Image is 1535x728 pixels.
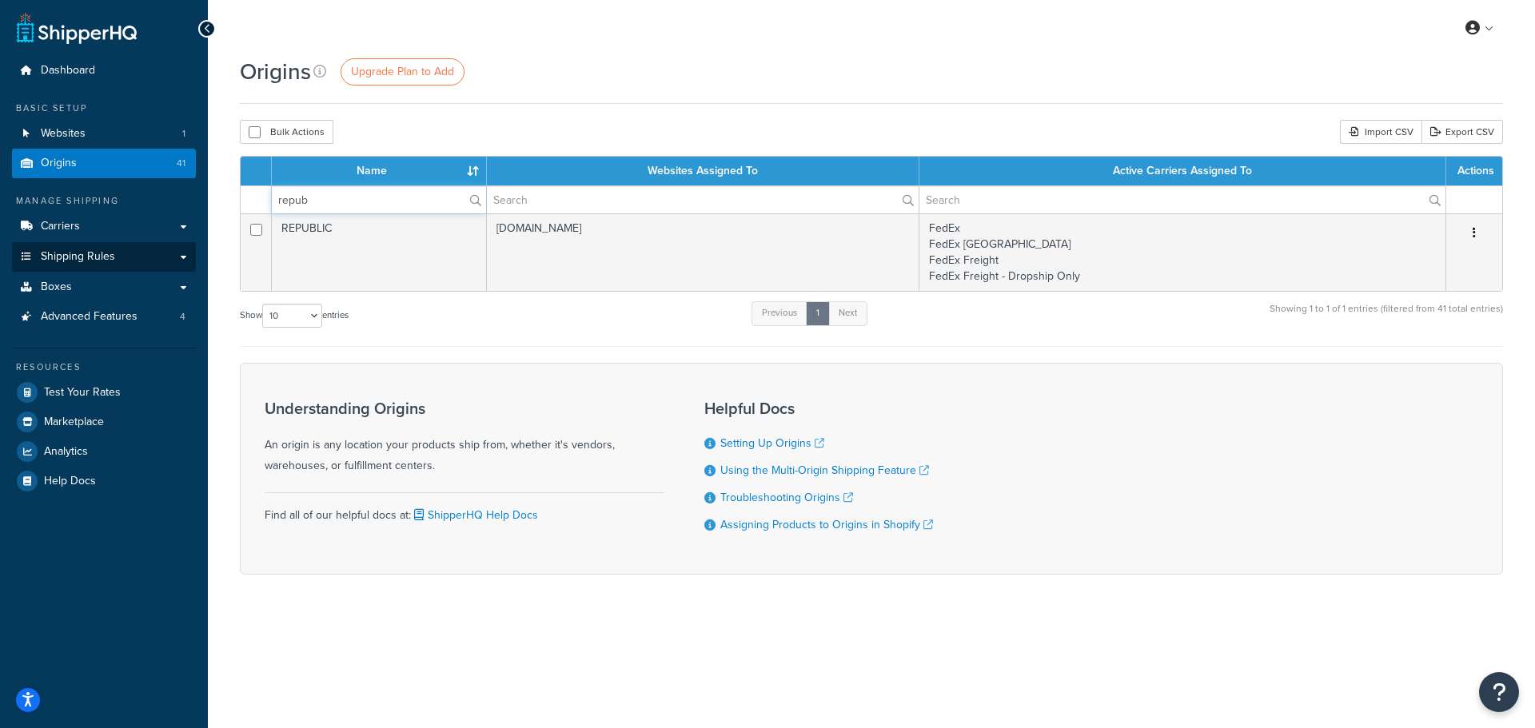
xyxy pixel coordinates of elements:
a: 1 [806,301,830,325]
a: Previous [752,301,807,325]
td: REPUBLIC [272,213,487,291]
span: Dashboard [41,64,95,78]
span: Upgrade Plan to Add [351,63,454,80]
a: Websites 1 [12,119,196,149]
div: Find all of our helpful docs at: [265,492,664,526]
span: Analytics [44,445,88,459]
li: Origins [12,149,196,178]
li: Websites [12,119,196,149]
div: Resources [12,360,196,374]
span: Marketplace [44,416,104,429]
th: Active Carriers Assigned To [919,157,1446,185]
a: Setting Up Origins [720,435,824,452]
input: Search [487,186,919,213]
a: Marketplace [12,408,196,436]
th: Websites Assigned To [487,157,919,185]
a: Upgrade Plan to Add [341,58,464,86]
a: Export CSV [1421,120,1503,144]
a: Assigning Products to Origins in Shopify [720,516,933,533]
span: Origins [41,157,77,170]
a: Origins 41 [12,149,196,178]
td: FedEx FedEx [GEOGRAPHIC_DATA] FedEx Freight FedEx Freight - Dropship Only [919,213,1446,291]
a: Using the Multi-Origin Shipping Feature [720,462,929,479]
div: Manage Shipping [12,194,196,208]
span: Advanced Features [41,310,138,324]
a: Test Your Rates [12,378,196,407]
a: Boxes [12,273,196,302]
a: Dashboard [12,56,196,86]
li: Advanced Features [12,302,196,332]
input: Search [272,186,486,213]
a: Shipping Rules [12,242,196,272]
a: Carriers [12,212,196,241]
a: ShipperHQ Help Docs [411,507,538,523]
th: Actions [1446,157,1502,185]
th: Name : activate to sort column ascending [272,157,487,185]
span: Carriers [41,220,80,233]
input: Search [919,186,1445,213]
h3: Understanding Origins [265,400,664,417]
span: 4 [180,310,185,324]
a: Analytics [12,437,196,466]
span: Shipping Rules [41,250,115,264]
div: Basic Setup [12,101,196,115]
span: Websites [41,127,86,141]
button: Open Resource Center [1479,672,1519,712]
td: [DOMAIN_NAME] [487,213,919,291]
span: Help Docs [44,475,96,488]
select: Showentries [262,304,322,328]
a: Next [828,301,867,325]
h1: Origins [240,56,311,87]
a: ShipperHQ Home [17,12,137,44]
div: An origin is any location your products ship from, whether it's vendors, warehouses, or fulfillme... [265,400,664,476]
a: Troubleshooting Origins [720,489,853,506]
div: Showing 1 to 1 of 1 entries (filtered from 41 total entries) [1270,300,1503,334]
label: Show entries [240,304,349,328]
span: 41 [177,157,185,170]
span: 1 [182,127,185,141]
a: Help Docs [12,467,196,495]
button: Bulk Actions [240,120,333,144]
h3: Helpful Docs [704,400,933,417]
span: Boxes [41,280,72,294]
div: Import CSV [1340,120,1421,144]
span: Test Your Rates [44,386,121,400]
a: Advanced Features 4 [12,302,196,332]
